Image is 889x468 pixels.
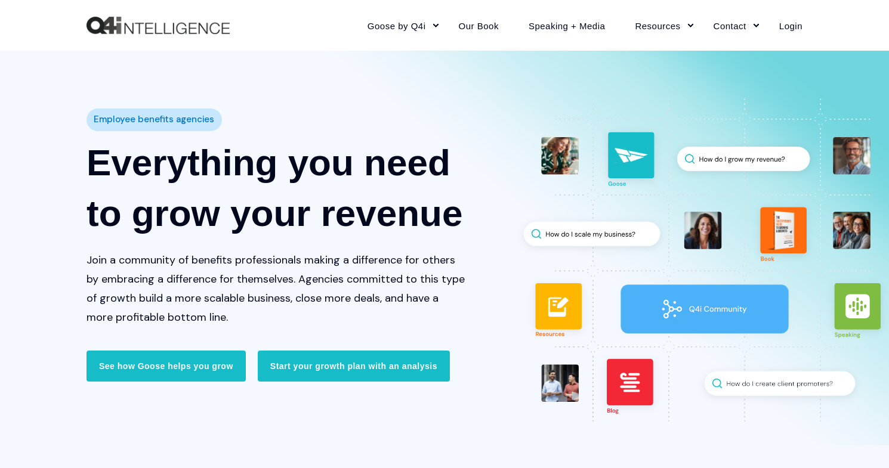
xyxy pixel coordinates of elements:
span: Employee benefits agencies [94,111,214,128]
a: See how Goose helps you grow [87,351,246,382]
a: Start your growth plan with an analysis [258,351,450,382]
h1: Everything you need to grow your revenue [87,137,466,238]
a: Back to Home [87,17,230,35]
p: Join a community of benefits professionals making a difference for others by embracing a differen... [87,250,466,327]
img: Q4intelligence, LLC logo [87,17,230,35]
